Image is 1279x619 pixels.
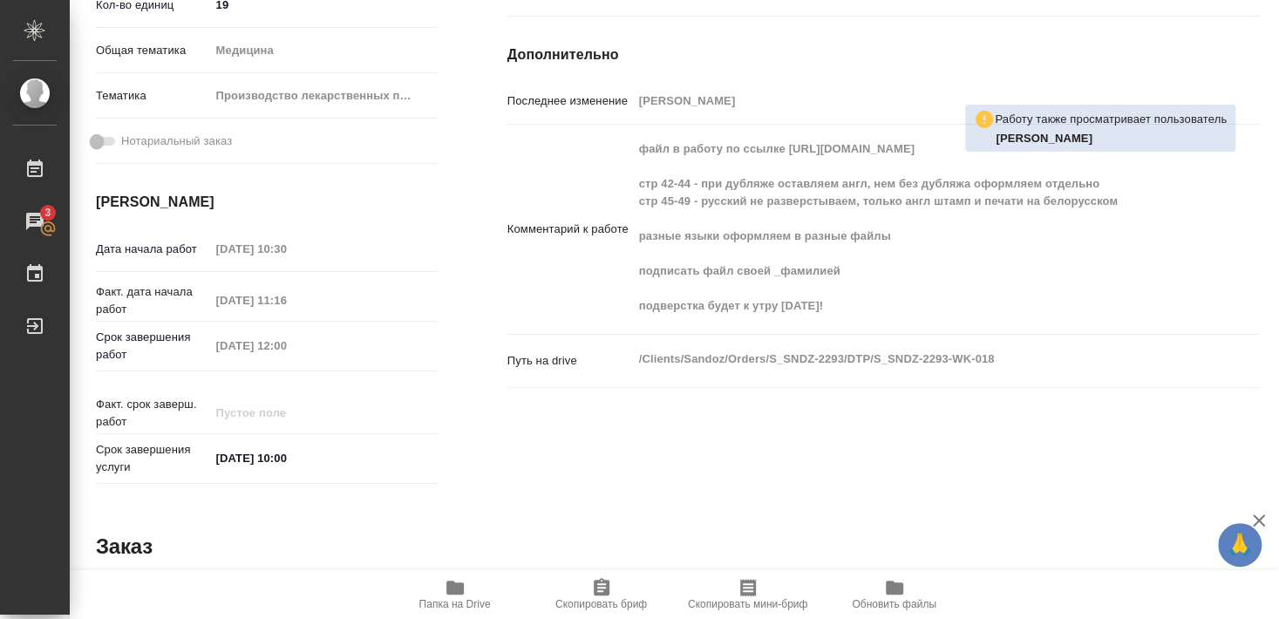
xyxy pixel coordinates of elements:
textarea: /Clients/Sandoz/Orders/S_SNDZ-2293/DTP/S_SNDZ-2293-WK-018 [633,344,1197,374]
textarea: файл в работу по ссылке [URL][DOMAIN_NAME] стр 42-44 - при дубляже оставляем англ, нем без дубляж... [633,134,1197,321]
span: Папка на Drive [419,598,491,610]
p: Заборова Александра [996,130,1227,147]
span: Скопировать бриф [555,598,647,610]
p: Путь на drive [507,352,633,370]
div: Медицина [210,36,438,65]
span: Обновить файлы [852,598,936,610]
input: Пустое поле [210,400,363,425]
input: ✎ Введи что-нибудь [210,446,363,471]
input: Пустое поле [210,288,363,313]
span: Нотариальный заказ [121,133,232,150]
button: Обновить файлы [821,570,968,619]
p: Общая тематика [96,42,210,59]
p: Факт. срок заверш. работ [96,396,210,431]
p: Факт. дата начала работ [96,283,210,318]
input: Пустое поле [210,236,363,262]
span: 🙏 [1225,527,1255,563]
p: Комментарий к работе [507,221,633,238]
button: Папка на Drive [382,570,528,619]
p: Последнее изменение [507,92,633,110]
span: 3 [34,204,61,221]
button: Скопировать бриф [528,570,675,619]
p: Тематика [96,87,210,105]
a: 3 [4,200,65,243]
h4: Дополнительно [507,44,1260,65]
button: 🙏 [1218,523,1262,567]
button: Скопировать мини-бриф [675,570,821,619]
p: Срок завершения услуги [96,441,210,476]
div: Производство лекарственных препаратов [210,81,438,111]
h4: [PERSON_NAME] [96,192,438,213]
span: Скопировать мини-бриф [688,598,807,610]
input: Пустое поле [633,88,1197,113]
input: Пустое поле [210,333,363,358]
p: Срок завершения работ [96,329,210,364]
p: Дата начала работ [96,241,210,258]
p: Работу также просматривает пользователь [995,111,1227,128]
h2: Заказ [96,533,153,561]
